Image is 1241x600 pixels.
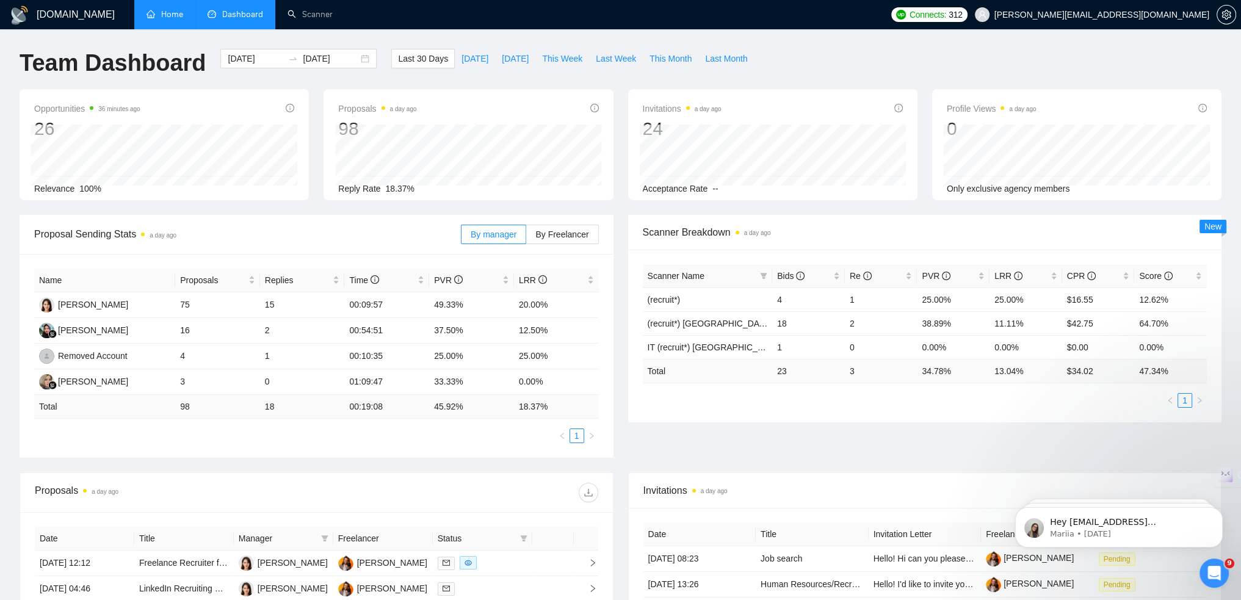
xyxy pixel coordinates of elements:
div: [PERSON_NAME] [58,375,128,388]
td: 0.00% [917,335,990,359]
button: [DATE] [495,49,535,68]
span: Scanner Name [648,271,704,281]
img: SH [39,297,54,313]
td: 0 [260,369,345,395]
td: 37.50% [429,318,514,344]
span: Proposals [180,273,246,287]
td: 20.00% [514,292,599,318]
a: homeHome [147,9,183,20]
span: New [1204,222,1221,231]
td: 00:19:08 [344,395,429,419]
span: 9 [1225,558,1234,568]
img: gigradar-bm.png [48,381,57,389]
span: This Week [542,52,582,65]
span: By Freelancer [535,230,588,239]
img: c1J7EnDtr-VfXG9w38RtwjdqPkpZdxohHaUYLaNxs91l_jgSmFXHX7YQOCqQMCtHGt [986,551,1001,566]
div: 26 [34,117,140,140]
span: info-circle [454,275,463,284]
time: a day ago [390,106,417,112]
span: info-circle [942,272,950,280]
span: -- [712,184,718,193]
time: a day ago [701,488,728,494]
td: $42.75 [1062,311,1135,335]
td: 18.37 % [514,395,599,419]
li: 1 [1178,393,1192,408]
span: Bids [777,271,805,281]
a: LinkedIn Recruiting Specialist [139,584,251,593]
button: Last Month [698,49,754,68]
span: info-circle [1087,272,1096,280]
div: [PERSON_NAME] [58,323,128,337]
span: Last Month [705,52,747,65]
span: info-circle [1164,272,1173,280]
iframe: Intercom live chat [1199,558,1229,588]
div: [PERSON_NAME] [357,556,427,569]
div: 24 [643,117,722,140]
td: 75 [175,292,260,318]
span: info-circle [863,272,872,280]
td: 00:09:57 [344,292,429,318]
td: 49.33% [429,292,514,318]
span: PVR [434,275,463,285]
td: 34.78 % [917,359,990,383]
span: info-circle [371,275,379,284]
button: This Month [643,49,698,68]
td: 16 [175,318,260,344]
button: [DATE] [455,49,495,68]
td: 45.92 % [429,395,514,419]
th: Invitation Letter [869,522,982,546]
td: 0 [845,335,917,359]
a: Human Resources/Recruitment/Headhunting [761,579,931,589]
td: 4 [772,287,845,311]
span: download [579,488,598,497]
span: Last Week [596,52,636,65]
h1: Team Dashboard [20,49,206,78]
span: Invitations [643,101,722,116]
div: [PERSON_NAME] [258,556,328,569]
a: 1 [1178,394,1192,407]
span: CPR [1067,271,1096,281]
td: 0.00% [990,335,1062,359]
span: PVR [922,271,950,281]
span: Scanner Breakdown [643,225,1207,240]
td: Job search [756,546,869,572]
span: Proposal Sending Stats [34,226,461,242]
a: VI[PERSON_NAME] [338,557,427,567]
span: Manager [239,532,316,545]
a: VI[PERSON_NAME] [338,583,427,593]
td: 15 [260,292,345,318]
span: Reply Rate [338,184,380,193]
td: 25.00% [917,287,990,311]
td: 64.70% [1134,311,1207,335]
span: right [579,558,597,567]
span: eye [465,559,472,566]
td: 00:54:51 [344,318,429,344]
span: Profile Views [947,101,1037,116]
td: 2 [845,311,917,335]
span: Status [438,532,515,545]
a: IT (recruit*) [GEOGRAPHIC_DATA] [648,342,781,352]
span: mail [443,585,450,592]
td: 2 [260,318,345,344]
iframe: Intercom notifications message [997,482,1241,567]
th: Replies [260,269,345,292]
td: Human Resources/Recruitment/Headhunting [756,572,869,598]
td: 0.00% [514,369,599,395]
td: 00:10:35 [344,344,429,369]
td: 98 [175,395,260,419]
td: 0.00% [1134,335,1207,359]
li: 1 [570,428,584,443]
span: This Month [649,52,692,65]
span: filter [760,272,767,280]
img: c1J7EnDtr-VfXG9w38RtwjdqPkpZdxohHaUYLaNxs91l_jgSmFXHX7YQOCqQMCtHGt [986,577,1001,592]
button: right [584,428,599,443]
span: 18.37% [386,184,414,193]
div: [PERSON_NAME] [58,298,128,311]
button: Last Week [589,49,643,68]
td: 11.11% [990,311,1062,335]
span: Replies [265,273,331,287]
img: gigradar-bm.png [48,330,57,338]
div: Removed Account [58,349,128,363]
